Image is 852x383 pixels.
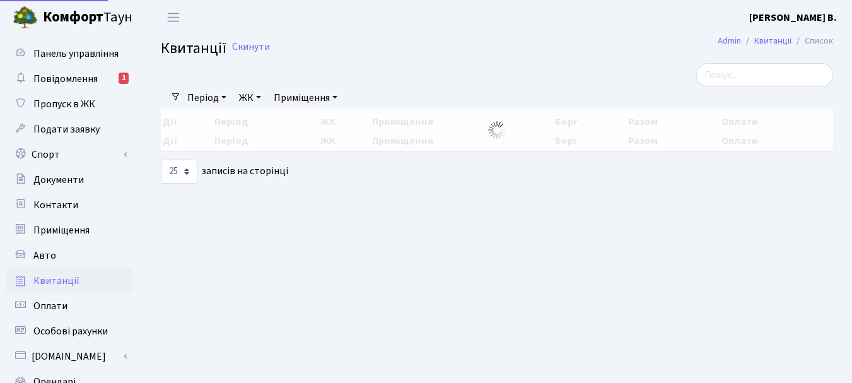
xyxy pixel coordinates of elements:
span: Авто [33,249,56,262]
b: [PERSON_NAME] В. [749,11,837,25]
span: Квитанції [161,37,226,59]
button: Переключити навігацію [158,7,189,28]
a: Приміщення [269,87,342,109]
span: Контакти [33,198,78,212]
span: Приміщення [33,223,90,237]
nav: breadcrumb [699,28,852,54]
a: Admin [718,34,741,47]
span: Подати заявку [33,122,100,136]
a: Повідомлення1 [6,66,132,91]
a: [PERSON_NAME] В. [749,10,837,25]
span: Пропуск в ЖК [33,97,95,111]
a: Подати заявку [6,117,132,142]
img: Обробка... [487,120,507,140]
a: Квитанції [6,268,132,293]
a: ЖК [234,87,266,109]
span: Документи [33,173,84,187]
li: Список [791,34,833,48]
a: Панель управління [6,41,132,66]
span: Панель управління [33,47,119,61]
input: Пошук... [696,63,833,87]
span: Таун [43,7,132,28]
a: [DOMAIN_NAME] [6,344,132,369]
select: записів на сторінці [161,160,197,184]
a: Скинути [232,41,270,53]
a: Приміщення [6,218,132,243]
a: Контакти [6,192,132,218]
label: записів на сторінці [161,160,288,184]
a: Спорт [6,142,132,167]
a: Авто [6,243,132,268]
a: Період [182,87,231,109]
a: Оплати [6,293,132,319]
a: Особові рахунки [6,319,132,344]
span: Повідомлення [33,72,98,86]
span: Квитанції [33,274,79,288]
span: Оплати [33,299,67,313]
span: Особові рахунки [33,324,108,338]
a: Документи [6,167,132,192]
a: Пропуск в ЖК [6,91,132,117]
img: logo.png [13,5,38,30]
a: Квитанції [754,34,791,47]
div: 1 [119,73,129,84]
b: Комфорт [43,7,103,27]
